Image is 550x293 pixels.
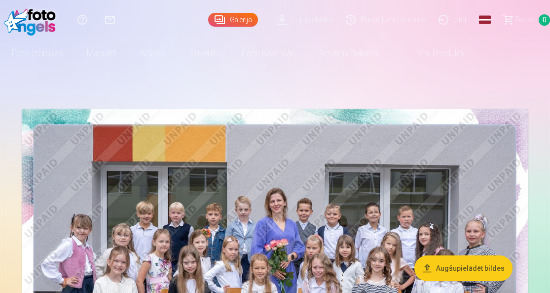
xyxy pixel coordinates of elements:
a: Krūzes [128,40,178,67]
a: Visi produkti [390,40,475,67]
a: Magnēti [75,40,128,67]
img: /fa3 [4,4,61,36]
button: Augšupielādēt bildes [414,255,513,281]
a: Foto kalendāri [230,40,307,67]
span: Grozs [514,14,535,26]
span: 0 [539,14,550,26]
a: Suvenīri [178,40,230,67]
a: Galerija [208,13,258,27]
a: Atslēgu piekariņi [307,40,390,67]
